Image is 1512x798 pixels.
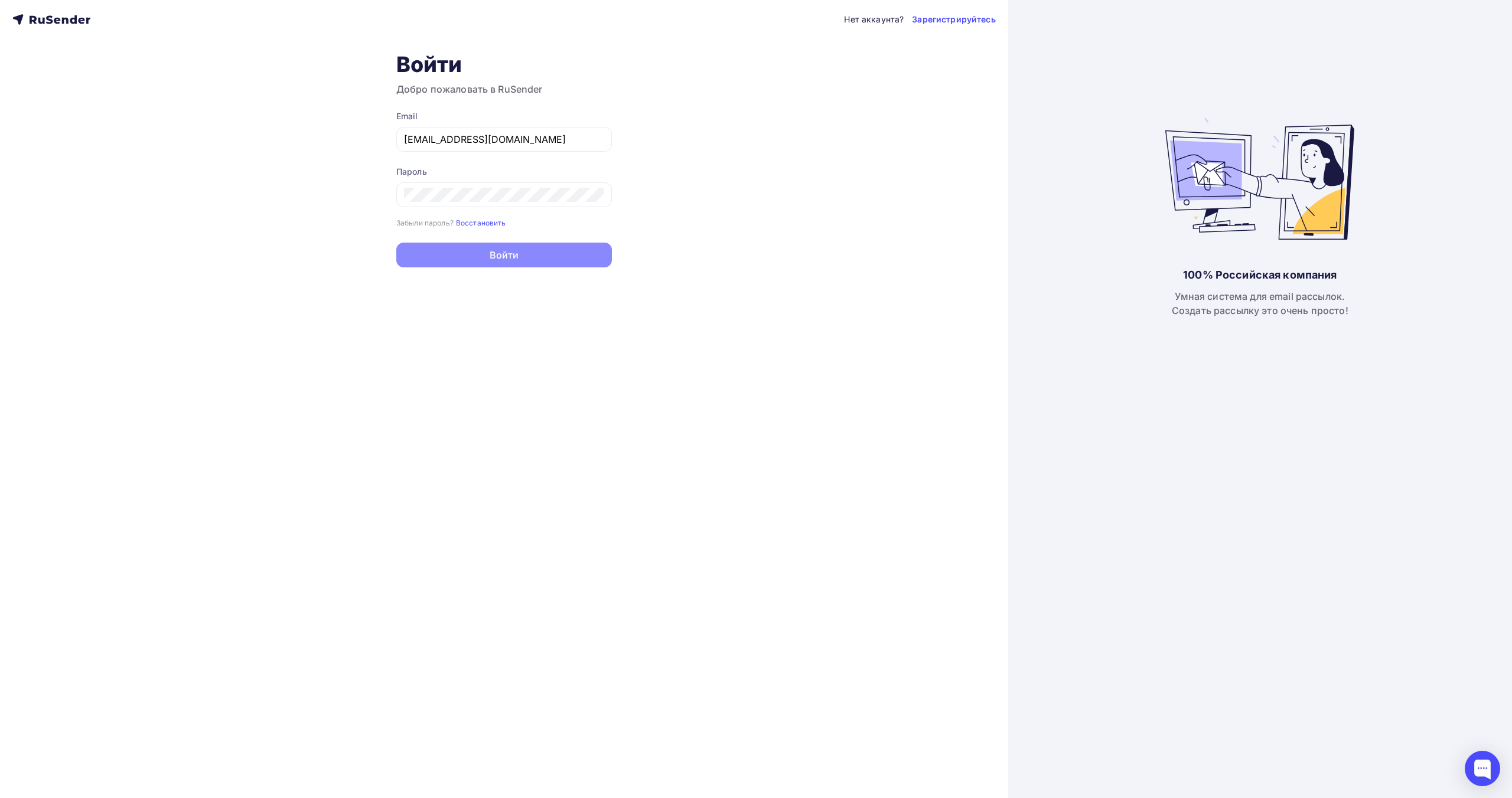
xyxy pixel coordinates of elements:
small: Забыли пароль? [396,218,454,227]
a: Зарегистрируйтесь [912,14,995,25]
div: Нет аккаунта? [844,14,904,25]
div: Умная система для email рассылок. Создать рассылку это очень просто! [1172,289,1348,318]
small: Восстановить [456,218,506,227]
button: Войти [396,243,612,267]
div: Email [396,110,612,122]
div: Пароль [396,166,612,178]
input: Укажите свой email [404,132,604,146]
h1: Войти [396,51,612,77]
div: 100% Российская компания [1183,268,1337,282]
h3: Добро пожаловать в RuSender [396,82,612,96]
a: Восстановить [456,217,506,227]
